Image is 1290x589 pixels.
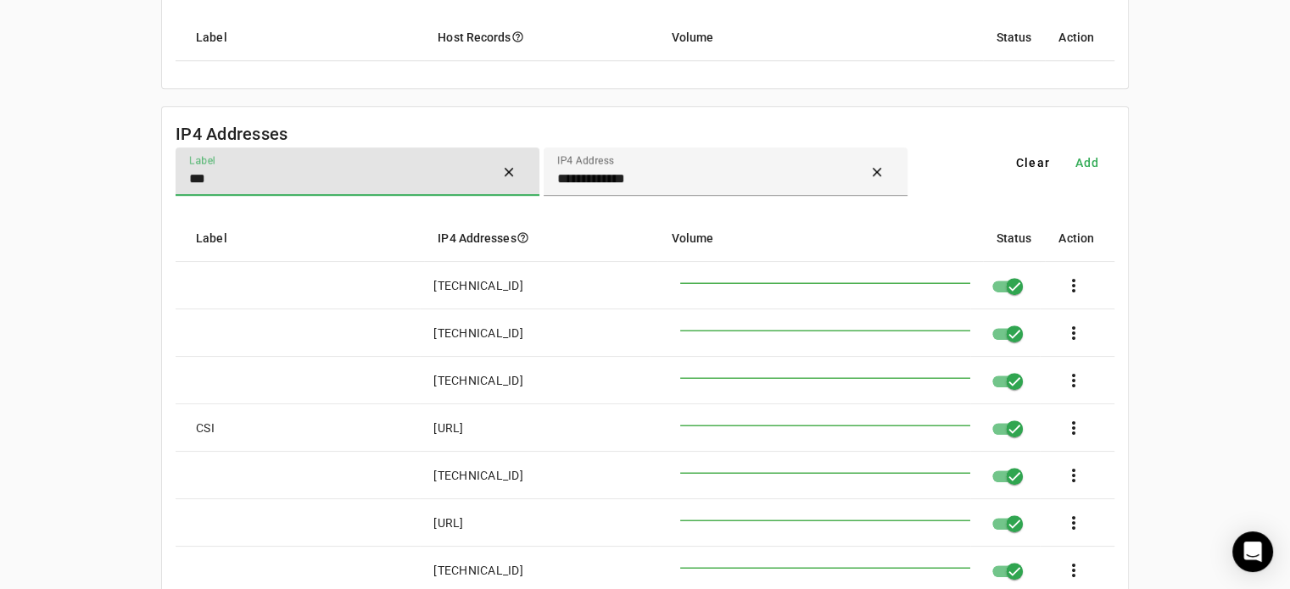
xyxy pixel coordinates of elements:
mat-header-cell: Status [983,214,1046,262]
mat-header-cell: IP4 Addresses [424,214,657,262]
button: Clear [854,152,908,192]
span: Add [1075,154,1100,171]
i: help_outline [511,31,524,43]
mat-label: Label [189,154,215,166]
mat-label: IP4 Address [557,154,614,166]
div: CSI [196,420,215,436]
div: [URL] [433,420,463,436]
button: Add [1060,147,1114,178]
button: Clear [1006,147,1060,178]
div: [TECHNICAL_ID] [433,277,523,294]
mat-header-cell: Action [1045,214,1114,262]
mat-header-cell: Action [1045,14,1114,61]
button: Clear [485,152,539,192]
mat-header-cell: Volume [657,14,982,61]
div: [TECHNICAL_ID] [433,325,523,342]
i: help_outline [517,231,529,244]
div: Open Intercom Messenger [1232,531,1273,572]
div: [TECHNICAL_ID] [433,562,523,579]
mat-header-cell: Label [176,214,424,262]
div: [TECHNICAL_ID] [433,372,523,389]
span: Clear [1016,154,1050,171]
mat-header-cell: Status [983,14,1046,61]
div: [URL] [433,514,463,531]
mat-header-cell: Label [176,14,424,61]
mat-header-cell: Host Records [424,14,657,61]
mat-header-cell: Volume [657,214,982,262]
div: [TECHNICAL_ID] [433,467,523,484]
mat-card-title: IP4 Addresses [176,120,288,147]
